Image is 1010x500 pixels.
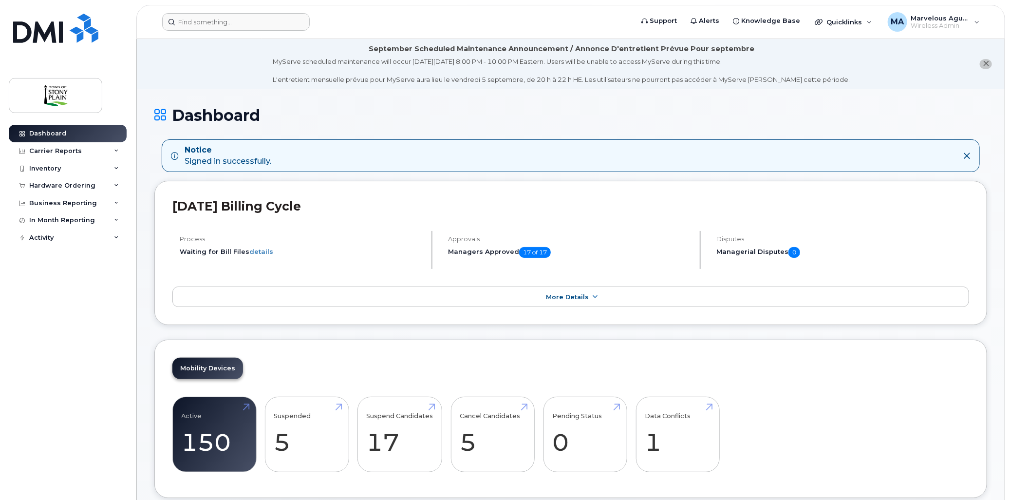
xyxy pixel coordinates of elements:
[369,44,754,54] div: September Scheduled Maintenance Announcement / Annonce D'entretient Prévue Pour septembre
[519,247,551,258] span: 17 of 17
[182,403,247,467] a: Active 150
[249,248,273,255] a: details
[980,59,992,69] button: close notification
[448,235,692,243] h4: Approvals
[460,403,525,467] a: Cancel Candidates 5
[172,199,969,213] h2: [DATE] Billing Cycle
[172,358,243,379] a: Mobility Devices
[546,293,589,301] span: More Details
[552,403,618,467] a: Pending Status 0
[645,403,711,467] a: Data Conflicts 1
[788,247,800,258] span: 0
[185,145,271,167] div: Signed in successfully.
[716,247,969,258] h5: Managerial Disputes
[180,247,423,256] li: Waiting for Bill Files
[448,247,692,258] h5: Managers Approved
[367,403,433,467] a: Suspend Candidates 17
[716,235,969,243] h4: Disputes
[273,57,850,84] div: MyServe scheduled maintenance will occur [DATE][DATE] 8:00 PM - 10:00 PM Eastern. Users will be u...
[274,403,340,467] a: Suspended 5
[185,145,271,156] strong: Notice
[180,235,423,243] h4: Process
[154,107,987,124] h1: Dashboard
